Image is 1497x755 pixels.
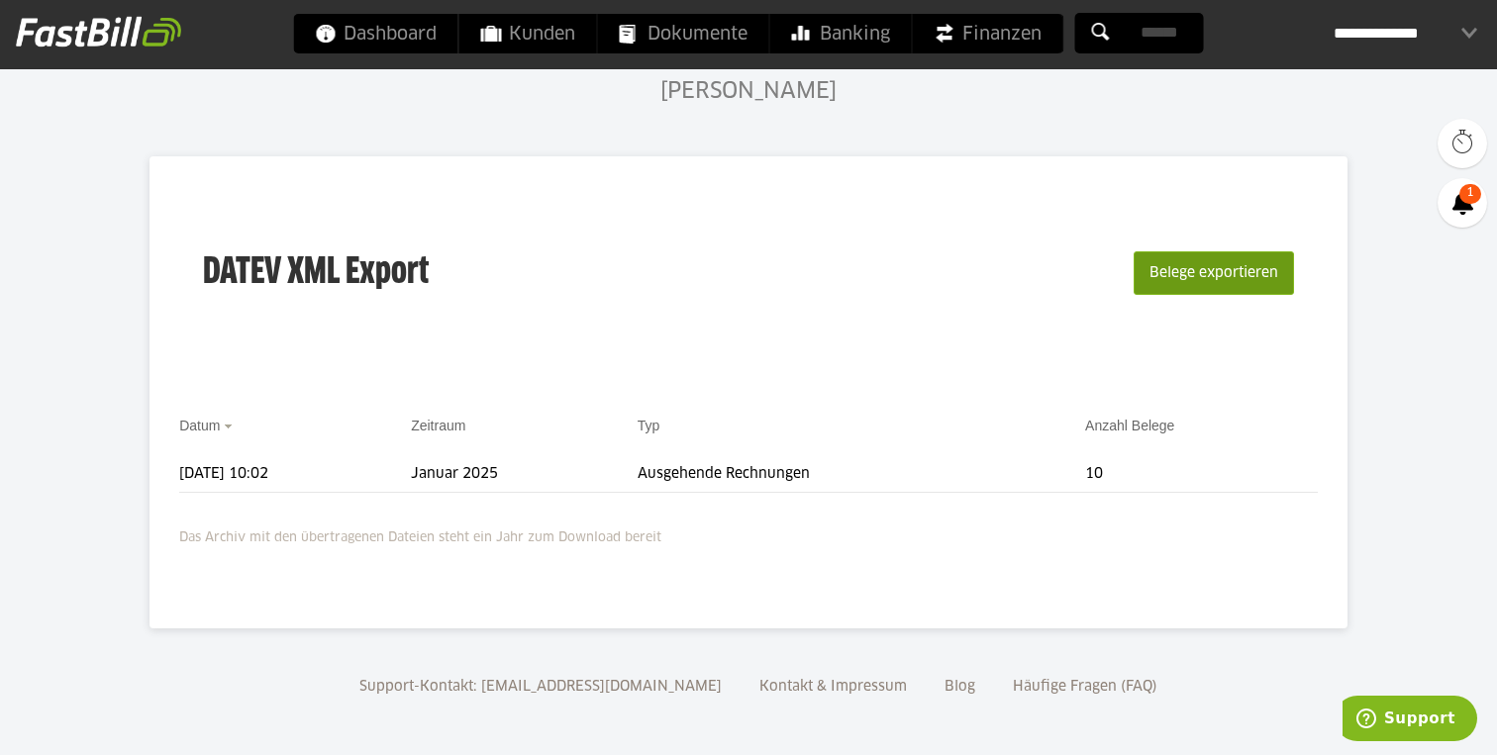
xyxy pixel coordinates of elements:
[1134,251,1294,295] button: Belege exportieren
[1085,456,1318,493] td: 10
[179,418,220,433] a: Datum
[481,14,575,53] span: Kunden
[935,14,1042,53] span: Finanzen
[938,680,982,694] a: Blog
[1006,680,1164,694] a: Häufige Fragen (FAQ)
[16,16,181,47] img: fastbill_logo_white.png
[638,456,1085,493] td: Ausgehende Rechnungen
[913,14,1063,53] a: Finanzen
[752,680,914,694] a: Kontakt & Impressum
[459,14,597,53] a: Kunden
[224,425,237,428] img: sort_desc.gif
[638,418,660,433] a: Typ
[294,14,458,53] a: Dashboard
[770,14,912,53] a: Banking
[179,456,411,493] td: [DATE] 10:02
[411,418,465,433] a: Zeitraum
[1438,178,1487,228] a: 1
[620,14,748,53] span: Dokumente
[792,14,890,53] span: Banking
[179,518,1318,549] p: Das Archiv mit den übertragenen Dateien steht ein Jahr zum Download bereit
[352,680,729,694] a: Support-Kontakt: [EMAIL_ADDRESS][DOMAIN_NAME]
[203,210,429,336] h3: DATEV XML Export
[1459,184,1481,204] span: 1
[411,456,638,493] td: Januar 2025
[1085,418,1174,433] a: Anzahl Belege
[598,14,769,53] a: Dokumente
[1343,696,1477,745] iframe: Öffnet ein Widget, in dem Sie weitere Informationen finden
[316,14,437,53] span: Dashboard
